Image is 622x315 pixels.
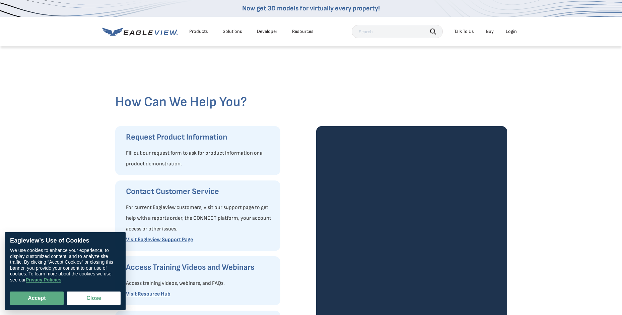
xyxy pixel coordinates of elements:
[223,29,242,35] div: Solutions
[126,237,193,243] a: Visit Eagleview Support Page
[292,29,314,35] div: Resources
[126,186,274,197] h3: Contact Customer Service
[257,29,277,35] a: Developer
[506,29,517,35] div: Login
[126,202,274,234] p: For current Eagleview customers, visit our support page to get help with a reports order, the CON...
[189,29,208,35] div: Products
[10,237,121,245] div: Eagleview’s Use of Cookies
[126,291,170,297] a: Visit Resource Hub
[115,94,507,110] h2: How Can We Help You?
[10,248,121,283] div: We use cookies to enhance your experience, to display customized content, and to analyze site tra...
[126,278,274,289] p: Access training videos, webinars, and FAQs.
[454,29,474,35] div: Talk To Us
[126,132,274,143] h3: Request Product Information
[352,25,443,38] input: Search
[67,292,121,305] button: Close
[486,29,494,35] a: Buy
[242,4,380,12] a: Now get 3D models for virtually every property!
[126,262,274,273] h3: Access Training Videos and Webinars
[10,292,64,305] button: Accept
[126,148,274,169] p: Fill out our request form to ask for product information or a product demonstration.
[26,277,62,283] a: Privacy Policies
